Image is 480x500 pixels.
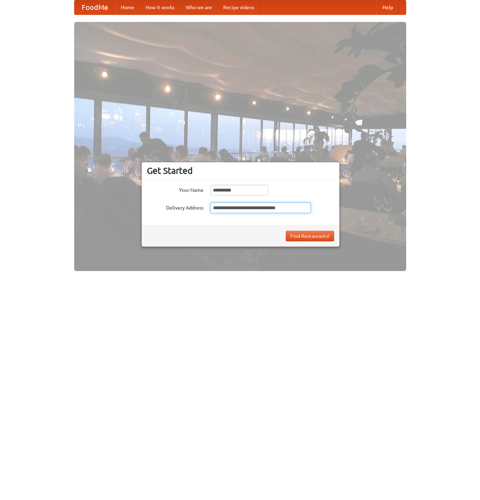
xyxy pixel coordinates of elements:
a: Recipe videos [218,0,260,14]
label: Your Name [147,185,203,194]
h3: Get Started [147,165,334,176]
a: Home [115,0,140,14]
a: FoodMe [75,0,115,14]
a: How it works [140,0,180,14]
a: Who we are [180,0,218,14]
button: Find Restaurants! [286,231,334,241]
label: Delivery Address [147,202,203,211]
a: Help [377,0,399,14]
